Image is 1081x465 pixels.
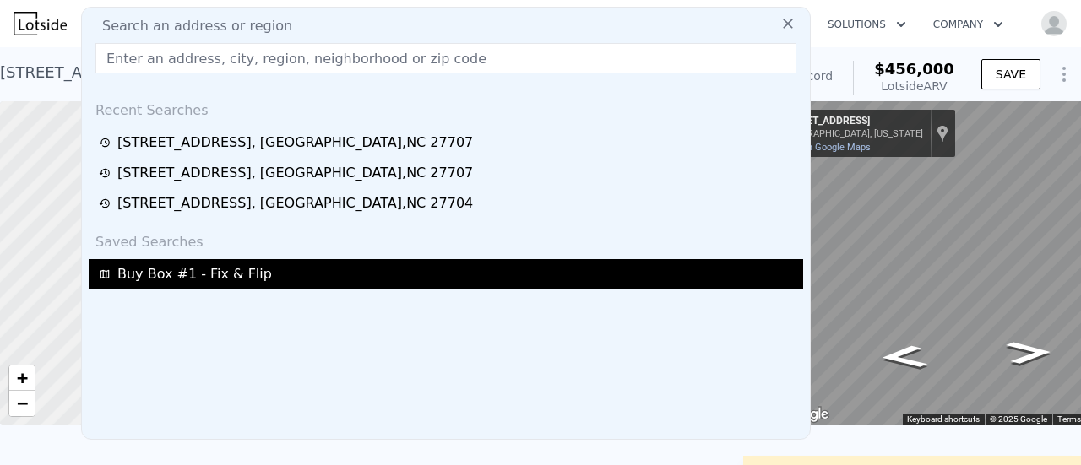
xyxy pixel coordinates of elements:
a: Terms (opens in new tab) [1057,414,1081,424]
button: SAVE [981,59,1040,89]
div: Recent Searches [89,87,803,127]
div: [STREET_ADDRESS] [780,115,923,128]
img: avatar [1040,10,1067,37]
div: Saved Searches [89,219,803,259]
a: Zoom out [9,391,35,416]
div: [GEOGRAPHIC_DATA], [US_STATE] [780,128,923,139]
span: Search an address or region [89,16,292,36]
path: Go South, Hope Valley Rd [987,335,1072,369]
button: Show Options [1047,57,1081,91]
a: Zoom in [9,365,35,391]
button: Keyboard shortcuts [907,414,980,425]
button: Solutions [814,9,920,40]
a: [STREET_ADDRESS], [GEOGRAPHIC_DATA],NC 27707 [99,132,798,153]
span: © 2025 Google [990,414,1047,424]
a: [STREET_ADDRESS], [GEOGRAPHIC_DATA],NC 27704 [99,193,798,214]
a: View on Google Maps [780,142,871,153]
div: [STREET_ADDRESS] , [GEOGRAPHIC_DATA] , NC 27704 [117,193,473,214]
span: $456,000 [874,60,954,78]
div: [STREET_ADDRESS] , [GEOGRAPHIC_DATA] , NC 27707 [117,163,473,183]
a: Show location on map [937,124,948,143]
span: Buy Box #1 - Fix & Flip [117,264,272,284]
a: Buy Box #1 - Fix & Flip [99,264,798,284]
div: Lotside ARV [874,78,954,95]
div: [STREET_ADDRESS] , [GEOGRAPHIC_DATA] , NC 27707 [117,132,473,153]
path: Go North, Hope Valley Rd [860,339,948,374]
button: Company [920,9,1017,40]
span: − [17,392,28,414]
a: [STREET_ADDRESS], [GEOGRAPHIC_DATA],NC 27707 [99,163,798,183]
input: Enter an address, city, region, neighborhood or zip code [95,43,796,73]
span: + [17,367,28,388]
img: Lotside [14,12,67,35]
